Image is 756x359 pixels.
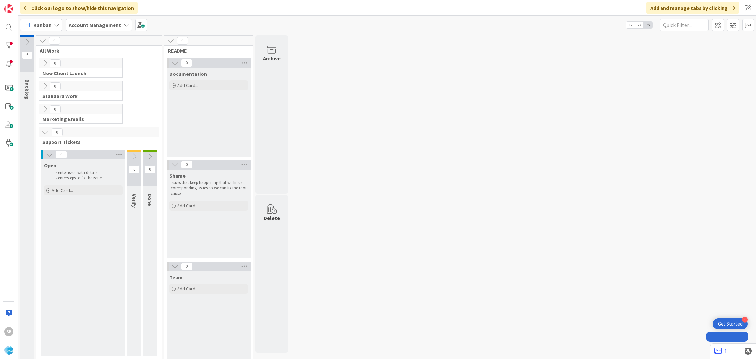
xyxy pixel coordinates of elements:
span: Backlog [24,79,31,99]
li: enter [52,175,122,180]
div: Open Get Started checklist, remaining modules: 4 [713,318,748,329]
span: Verify [131,194,137,208]
span: New Client Launch [42,70,114,76]
span: Support Tickets [42,139,151,145]
div: Get Started [718,321,743,327]
span: 0 [49,37,60,45]
div: Archive [263,54,281,62]
span: Shame [169,172,186,179]
span: 0 [181,161,192,169]
span: 3x [644,22,653,28]
span: Done [147,194,153,206]
span: 0 [129,165,140,173]
span: steps to fix the issue [67,175,102,180]
span: 0 [50,82,61,90]
div: Add and manage tabs by clicking [646,2,739,14]
div: Delete [264,214,280,222]
li: enter issue with details [52,170,122,175]
span: Team [169,274,183,281]
span: Add Card... [177,82,198,88]
span: 0 [181,263,192,270]
span: 0 [177,37,188,45]
span: Standard Work [42,93,114,99]
span: README [168,47,245,54]
span: Add Card... [52,187,73,193]
p: Issues that keep happening that we link all corresponding issues so we can fix the root cause. [171,180,247,196]
span: Open [44,162,56,169]
span: 6 [22,51,33,59]
span: 0 [181,59,192,67]
span: 0 [50,59,61,67]
a: 1 [714,347,727,355]
span: Documentation [169,71,207,77]
span: 0 [144,165,156,173]
span: Marketing Emails [42,116,114,122]
span: 0 [52,128,63,136]
span: Add Card... [177,203,198,209]
span: 0 [50,105,61,113]
span: 1x [626,22,635,28]
div: Click our logo to show/hide this navigation [20,2,138,14]
span: All Work [40,47,154,54]
span: 2x [635,22,644,28]
span: Kanban [33,21,52,29]
b: Account Management [69,22,121,28]
span: Add Card... [177,286,198,292]
img: avatar [4,346,13,355]
div: SB [4,327,13,336]
img: Visit kanbanzone.com [4,4,13,13]
input: Quick Filter... [660,19,709,31]
span: 0 [56,151,67,158]
div: 4 [742,317,748,323]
